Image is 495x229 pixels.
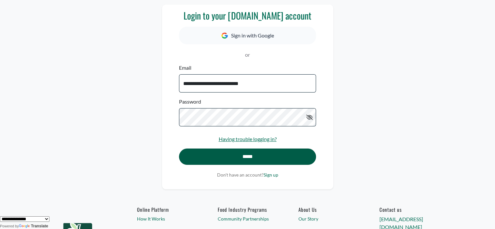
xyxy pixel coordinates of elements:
[221,33,228,39] img: Google Icon
[137,207,197,212] h6: Online Platform
[179,171,316,178] p: Don't have an account?
[264,172,278,178] a: Sign up
[179,98,201,106] label: Password
[179,27,316,44] button: Sign in with Google
[179,51,316,59] p: or
[379,207,439,212] h6: Contact us
[298,207,358,212] a: About Us
[218,207,277,212] h6: Food Industry Programs
[179,64,191,72] label: Email
[179,10,316,21] h3: Login to your [DOMAIN_NAME] account
[219,136,277,142] a: Having trouble logging in?
[19,224,31,229] img: Google Translate
[19,224,48,228] a: Translate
